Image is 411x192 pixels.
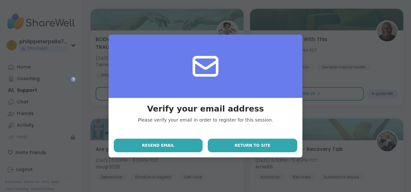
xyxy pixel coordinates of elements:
[114,139,203,152] button: Resend email
[138,117,273,123] div: Please verify your email in order to register for this session.
[71,77,76,82] iframe: Spotlight
[142,143,174,148] span: Resend email
[138,103,273,114] div: Verify your email address
[208,139,297,152] button: Return to site
[235,143,270,148] span: Return to site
